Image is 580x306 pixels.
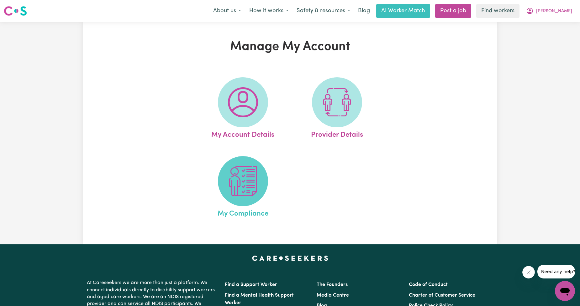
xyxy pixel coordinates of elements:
a: Media Centre [317,293,349,298]
a: Careseekers home page [252,256,328,261]
img: Careseekers logo [4,5,27,17]
span: My Account Details [211,127,274,140]
button: My Account [522,4,576,18]
span: Need any help? [4,4,38,9]
a: Find a Support Worker [225,282,277,287]
a: The Founders [317,282,348,287]
span: Provider Details [311,127,363,140]
h1: Manage My Account [156,39,424,54]
a: Post a job [435,4,471,18]
a: My Compliance [198,156,288,219]
span: My Compliance [218,206,268,219]
span: [PERSON_NAME] [536,8,572,15]
a: Blog [354,4,374,18]
iframe: Button to launch messaging window [555,281,575,301]
a: Provider Details [292,77,382,140]
button: Safety & resources [293,4,354,18]
iframe: Message from company [537,265,575,278]
button: About us [209,4,245,18]
button: How it works [245,4,293,18]
a: Charter of Customer Service [409,293,475,298]
a: Find a Mental Health Support Worker [225,293,294,305]
a: Find workers [476,4,519,18]
a: Careseekers logo [4,4,27,18]
a: My Account Details [198,77,288,140]
iframe: Close message [522,266,535,278]
a: Code of Conduct [409,282,448,287]
a: AI Worker Match [376,4,430,18]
